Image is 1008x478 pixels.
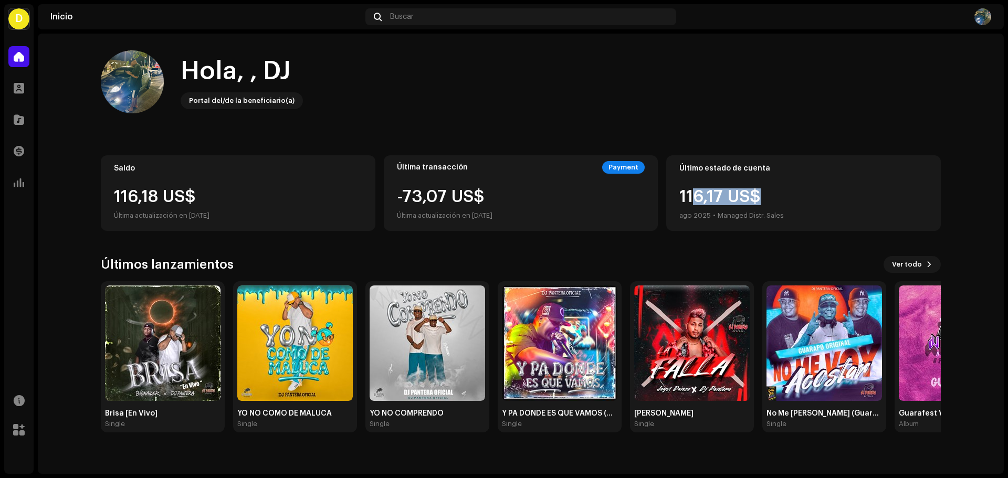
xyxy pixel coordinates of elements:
div: Single [766,420,786,428]
div: Brisa [En Vivo] [105,409,220,418]
div: YO NO COMPRENDO [370,409,485,418]
div: Última actualización en [DATE] [114,209,362,222]
div: Payment [602,161,645,174]
img: 607f44c7-ff28-463b-bde8-767468c56cb1 [974,8,991,25]
div: Y PA DONDE ES QUE VAMOS (Guarapo) [502,409,617,418]
div: Managed Distr. Sales [718,209,784,222]
h3: Últimos lanzamientos [101,256,234,273]
re-o-card-value: Saldo [101,155,375,231]
div: Single [502,420,522,428]
div: Última transacción [397,163,468,172]
div: Single [237,420,257,428]
div: Album [899,420,919,428]
div: No Me [PERSON_NAME] (Guarapo Original) [766,409,882,418]
div: Single [105,420,125,428]
img: 796576d1-c1db-4e08-ad85-c5b40be2d421 [370,285,485,401]
re-o-card-value: Último estado de cuenta [666,155,941,231]
div: • [713,209,716,222]
div: ago 2025 [679,209,711,222]
div: D [8,8,29,29]
button: Ver todo [884,256,941,273]
div: Single [370,420,390,428]
img: 607f44c7-ff28-463b-bde8-767468c56cb1 [101,50,164,113]
div: Hola, , DJ [181,55,303,88]
div: YO NO COMO DE MALUCA [237,409,353,418]
img: 8839c6fd-8530-4d55-822d-61bbd6c711c9 [105,285,220,401]
div: Última actualización en [DATE] [397,209,492,222]
div: Single [634,420,654,428]
div: Inicio [50,13,361,21]
div: Portal del/de la beneficiario(a) [189,94,295,107]
span: Buscar [390,13,414,21]
div: Último estado de cuenta [679,164,928,173]
img: 7faf6f83-1335-43fc-9193-6ea9019bc0d6 [237,285,353,401]
span: Ver todo [892,254,922,275]
img: a80dd9e4-4a33-4e77-bd41-abf46d1e6ea5 [766,285,882,401]
img: bbb47fc8-f4c0-4dbe-b734-c8b819d5bb81 [634,285,750,401]
img: 122dd8f9-29a5-4844-920e-b38e935e2a25 [502,285,617,401]
div: Saldo [114,164,362,173]
div: [PERSON_NAME] [634,409,750,418]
